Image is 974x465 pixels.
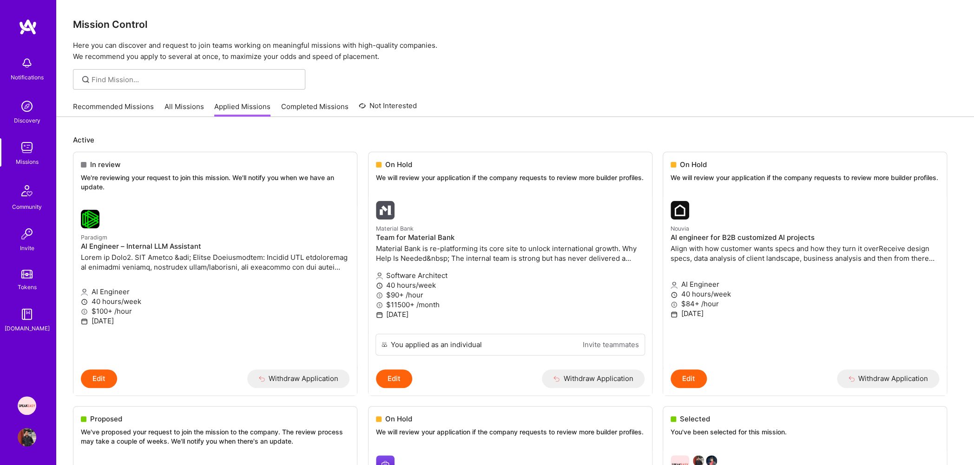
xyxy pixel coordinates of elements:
[19,19,37,35] img: logo
[81,306,349,316] p: $100+ /hour
[81,318,88,325] i: icon Calendar
[671,279,939,289] p: AI Engineer
[165,102,204,117] a: All Missions
[5,323,50,333] div: [DOMAIN_NAME]
[81,210,99,228] img: Paradigm company logo
[81,297,349,306] p: 40 hours/week
[376,310,645,319] p: [DATE]
[81,252,349,272] p: Lorem ip Dolo2. SIT Ametco &adi; Elitse Doeiusmodtem: Incidid UTL etdoloremag al enimadmi veniamq...
[376,292,383,299] i: icon MoneyGray
[18,97,36,116] img: discovery
[359,100,417,117] a: Not Interested
[376,244,645,263] p: Material Bank is re-platforming its core site to unlock international growth. Why Help Is Needed&...
[16,180,38,202] img: Community
[81,242,349,251] h4: AI Engineer – Internal LLM Assistant
[671,299,939,309] p: $84+ /hour
[671,301,678,308] i: icon MoneyGray
[671,225,689,232] small: Nouvia
[247,369,350,388] button: Withdraw Application
[214,102,270,117] a: Applied Missions
[376,233,645,242] h4: Team for Material Bank
[18,396,36,415] img: Speakeasy: Software Engineer to help Customers write custom functions
[73,202,357,369] a: Paradigm company logoParadigmAI Engineer – Internal LLM AssistantLorem ip Dolo2. SIT Ametco &adi;...
[376,271,645,280] p: Software Architect
[73,135,957,145] p: Active
[376,272,383,279] i: icon Applicant
[12,202,42,212] div: Community
[18,54,36,72] img: bell
[15,428,39,446] a: User Avatar
[73,102,154,117] a: Recommended Missions
[671,369,707,388] button: Edit
[671,233,939,242] h4: AI engineer for B2B customized AI projects
[18,282,37,292] div: Tokens
[18,138,36,157] img: teamwork
[369,194,652,334] a: Material Bank company logoMaterial BankTeam for Material BankMaterial Bank is re-platforming its ...
[376,311,383,318] i: icon Calendar
[376,290,645,300] p: $90+ /hour
[81,369,117,388] button: Edit
[671,244,939,263] p: Align with how customer wants specs and how they turn it overReceive design specs, data analysis ...
[376,280,645,290] p: 40 hours/week
[18,305,36,323] img: guide book
[680,160,707,169] span: On Hold
[90,414,122,424] span: Proposed
[92,75,298,84] input: Find Mission...
[583,340,639,349] a: Invite teammates
[73,19,957,30] h3: Mission Control
[671,282,678,289] i: icon Applicant
[90,160,120,169] span: In review
[81,287,349,297] p: AI Engineer
[18,225,36,243] img: Invite
[376,427,645,437] p: We will review your application if the company requests to review more builder profiles.
[21,270,33,278] img: tokens
[376,300,645,310] p: $11500+ /month
[671,311,678,318] i: icon Calendar
[81,427,349,446] p: We've proposed your request to join the mission to the company. The review process may take a cou...
[391,340,482,349] div: You applied as an individual
[663,194,947,369] a: Nouvia company logoNouviaAI engineer for B2B customized AI projectsAlign with how customer wants ...
[376,282,383,289] i: icon Clock
[281,102,349,117] a: Completed Missions
[671,291,678,298] i: icon Clock
[80,74,91,85] i: icon SearchGrey
[81,234,107,241] small: Paradigm
[14,116,40,125] div: Discovery
[671,309,939,318] p: [DATE]
[20,243,34,253] div: Invite
[385,160,412,169] span: On Hold
[81,298,88,305] i: icon Clock
[81,308,88,315] i: icon MoneyGray
[11,72,44,82] div: Notifications
[18,428,36,446] img: User Avatar
[671,173,939,182] p: We will review your application if the company requests to review more builder profiles.
[81,173,349,191] p: We're reviewing your request to join this mission. We'll notify you when we have an update.
[376,369,412,388] button: Edit
[376,225,414,232] small: Material Bank
[837,369,940,388] button: Withdraw Application
[385,414,412,424] span: On Hold
[81,289,88,296] i: icon Applicant
[376,173,645,182] p: We will review your application if the company requests to review more builder profiles.
[671,201,689,220] img: Nouvia company logo
[671,289,939,299] p: 40 hours/week
[15,396,39,415] a: Speakeasy: Software Engineer to help Customers write custom functions
[376,201,395,220] img: Material Bank company logo
[81,316,349,326] p: [DATE]
[542,369,645,388] button: Withdraw Application
[376,302,383,309] i: icon MoneyGray
[16,157,39,167] div: Missions
[73,40,957,62] p: Here you can discover and request to join teams working on meaningful missions with high-quality ...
